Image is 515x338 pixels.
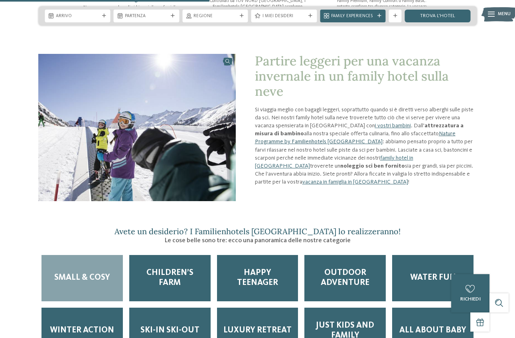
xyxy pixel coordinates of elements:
a: vacanza in famiglia in [GEOGRAPHIC_DATA] [302,179,408,185]
span: Partenza [125,13,168,20]
span: Le cose belle sono tre: ecco una panoramica delle nostre categorie [165,237,351,244]
span: Luxury Retreat [223,326,292,336]
span: Winter Action [50,326,114,336]
span: Water Fun [410,273,456,283]
img: Hotel sulle piste da sci per bambini: divertimento senza confini [38,53,236,202]
span: Happy teenager [223,268,292,288]
a: richiedi [451,274,489,312]
span: Arrivo [56,13,99,20]
span: Ski-in ski-out [140,326,199,336]
strong: noleggio sci ben fornito [340,163,405,169]
span: Partire leggeri per una vacanza invernale in un family hotel sulla neve [255,53,449,100]
span: Small & Cosy [54,273,110,283]
a: trova l’hotel [405,10,471,22]
a: i vostri bambini [375,123,411,128]
span: All about baby [399,326,466,336]
span: I miei desideri [262,13,306,20]
p: Nessuno conosce al meglio i bisogni di una famiglia se non le famiglie dei Familienhotels. [82,5,184,17]
a: family hotel in [GEOGRAPHIC_DATA] [255,155,413,169]
span: Children’s Farm [136,268,204,288]
span: Family Experiences [331,13,375,20]
span: Avete un desiderio? I Familienhotels [GEOGRAPHIC_DATA] lo realizzeranno! [114,226,401,236]
span: Regione [193,13,237,20]
span: richiedi [460,296,481,302]
p: Si viaggia meglio con bagagli leggeri, soprattutto quando si è diretti verso alberghi sulle piste... [255,106,477,186]
span: Outdoor adventure [311,268,379,288]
